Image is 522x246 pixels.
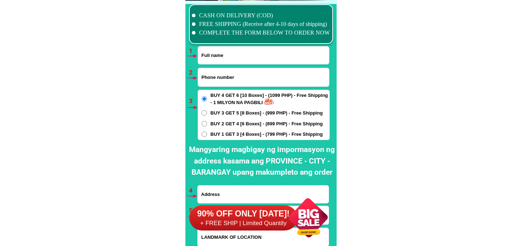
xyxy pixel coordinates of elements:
input: BUY 1 GET 3 [4 Boxes] - (799 PHP) - Free Shipping [202,131,207,137]
li: FREE SHIPPING (Receive after 4-10 days of shipping) [192,20,330,28]
h6: 90% OFF ONLY [DATE]! [189,209,297,219]
li: COMPLETE THE FORM BELOW TO ORDER NOW [192,28,330,37]
li: CASH ON DELIVERY (COD) [192,11,330,20]
h2: Mangyaring magbigay ng impormasyon ng address kasama ang PROVINCE - CITY - BARANGAY upang makumpl... [187,144,337,178]
span: BUY 1 GET 3 [4 Boxes] - (799 PHP) - Free Shipping [211,131,323,138]
span: BUY 2 GET 4 [6 Boxes] - (899 PHP) - Free Shipping [211,120,323,128]
span: BUY 3 GET 5 [8 Boxes] - (999 PHP) - Free Shipping [211,109,323,117]
h6: 2 [189,68,197,77]
input: Input full_name [198,46,329,64]
h6: 5 [189,206,197,215]
input: Input address [198,185,329,203]
input: BUY 2 GET 4 [6 Boxes] - (899 PHP) - Free Shipping [202,121,207,126]
input: BUY 3 GET 5 [8 Boxes] - (999 PHP) - Free Shipping [202,110,207,116]
h6: + FREE SHIP | Limited Quantily [189,219,297,227]
h6: 3 [189,97,197,106]
input: BUY 4 GET 6 [10 Boxes] - (1099 PHP) - Free Shipping - 1 MILYON NA PAGBILI [202,96,207,102]
input: Input phone_number [198,68,329,86]
h6: 1 [189,46,197,56]
h6: 4 [189,186,197,196]
span: BUY 4 GET 6 [10 Boxes] - (1099 PHP) - Free Shipping - 1 MILYON NA PAGBILI [211,92,329,106]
